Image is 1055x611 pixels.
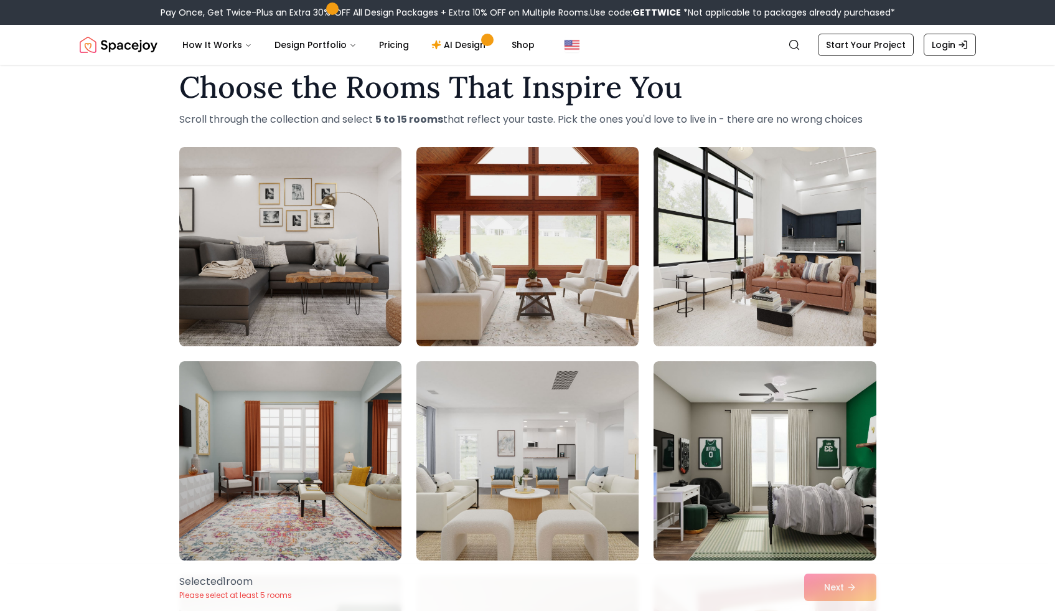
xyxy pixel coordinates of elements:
[179,361,401,561] img: Room room-4
[654,361,876,561] img: Room room-6
[172,32,545,57] nav: Main
[161,6,895,19] div: Pay Once, Get Twice-Plus an Extra 30% OFF All Design Packages + Extra 10% OFF on Multiple Rooms.
[924,34,976,56] a: Login
[179,72,876,102] h1: Choose the Rooms That Inspire You
[265,32,367,57] button: Design Portfolio
[179,147,401,346] img: Room room-1
[416,147,639,346] img: Room room-2
[80,32,157,57] img: Spacejoy Logo
[654,147,876,346] img: Room room-3
[818,34,914,56] a: Start Your Project
[179,590,292,600] p: Please select at least 5 rooms
[681,6,895,19] span: *Not applicable to packages already purchased*
[179,574,292,589] p: Selected 1 room
[565,37,579,52] img: United States
[590,6,681,19] span: Use code:
[80,32,157,57] a: Spacejoy
[632,6,681,19] b: GETTWICE
[179,112,876,127] p: Scroll through the collection and select that reflect your taste. Pick the ones you'd love to liv...
[369,32,419,57] a: Pricing
[172,32,262,57] button: How It Works
[375,112,443,126] strong: 5 to 15 rooms
[80,25,976,65] nav: Global
[502,32,545,57] a: Shop
[411,356,644,566] img: Room room-5
[421,32,499,57] a: AI Design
